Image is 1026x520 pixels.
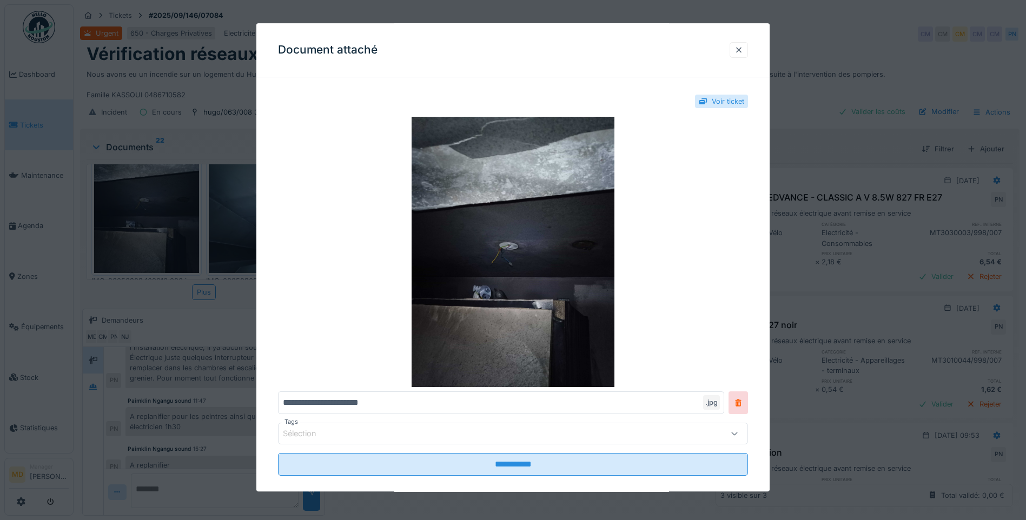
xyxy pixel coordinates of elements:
h3: Document attaché [278,43,378,57]
div: Sélection [283,428,332,440]
label: Tags [282,417,300,426]
div: Voir ticket [712,96,744,106]
div: .jpg [703,395,720,410]
img: b5df2110-31a2-4511-ac00-442904e65ad1-IMG_20250909_103016_880.jpg [278,117,748,387]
